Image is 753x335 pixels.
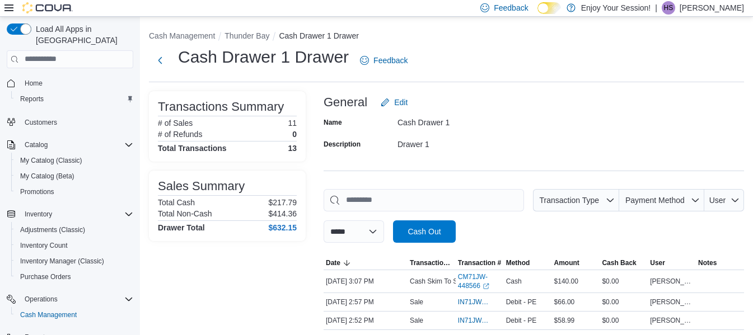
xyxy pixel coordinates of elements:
[324,314,408,327] div: [DATE] 2:52 PM
[279,31,358,40] button: Cash Drawer 1 Drawer
[288,119,297,128] p: 11
[2,291,138,307] button: Operations
[602,258,636,267] span: Cash Back
[709,196,726,205] span: User
[2,206,138,222] button: Inventory
[600,295,648,309] div: $0.00
[650,298,694,306] span: [PERSON_NAME]
[410,258,453,267] span: Transaction Type
[664,1,674,15] span: HS
[20,272,71,281] span: Purchase Orders
[11,253,138,269] button: Inventory Manager (Classic)
[554,316,575,325] span: $58.99
[16,92,48,106] a: Reports
[158,223,205,232] h4: Drawer Total
[458,298,490,306] span: IN71JW-7511968
[456,256,504,270] button: Transaction #
[458,272,502,290] a: CM71JW-448566External link
[16,308,133,322] span: Cash Management
[20,207,57,221] button: Inventory
[225,31,269,40] button: Thunder Bay
[22,2,73,13] img: Cova
[25,79,43,88] span: Home
[324,140,361,149] label: Description
[158,198,195,207] h6: Total Cash
[483,283,489,290] svg: External link
[268,209,297,218] p: $414.36
[680,1,744,15] p: [PERSON_NAME]
[650,258,665,267] span: User
[158,130,202,139] h6: # of Refunds
[158,209,212,218] h6: Total Non-Cash
[552,256,600,270] button: Amount
[16,169,79,183] a: My Catalog (Beta)
[16,223,90,237] a: Adjustments (Classic)
[324,256,408,270] button: Date
[25,140,48,149] span: Catalog
[16,308,81,322] a: Cash Management
[410,277,467,286] p: Cash Skim To Safe
[20,138,133,152] span: Catalog
[554,277,578,286] span: $140.00
[326,258,340,267] span: Date
[149,30,744,44] nav: An example of EuiBreadcrumbs
[20,116,62,129] a: Customers
[662,1,675,15] div: Harley Splett
[619,189,704,211] button: Payment Method
[149,49,171,72] button: Next
[158,100,284,114] h3: Transactions Summary
[408,226,441,237] span: Cash Out
[158,180,245,193] h3: Sales Summary
[149,31,215,40] button: Cash Management
[11,222,138,238] button: Adjustments (Classic)
[458,316,490,325] span: IN71JW-7511944
[268,223,297,232] h4: $632.15
[268,198,297,207] p: $217.79
[506,298,537,306] span: Debit - PE
[397,135,548,149] div: Drawer 1
[650,277,694,286] span: [PERSON_NAME]
[20,115,133,129] span: Customers
[324,189,524,211] input: This is a search bar. As you type, the results lower in the page will automatically filter.
[16,254,109,268] a: Inventory Manager (Classic)
[11,238,138,253] button: Inventory Count
[20,156,82,165] span: My Catalog (Classic)
[698,258,717,267] span: Notes
[397,114,548,127] div: Cash Drawer 1
[581,1,651,15] p: Enjoy Your Session!
[506,316,537,325] span: Debit - PE
[178,46,349,68] h1: Cash Drawer 1 Drawer
[16,239,133,252] span: Inventory Count
[2,114,138,130] button: Customers
[20,310,77,319] span: Cash Management
[20,257,104,266] span: Inventory Manager (Classic)
[537,2,561,14] input: Dark Mode
[20,292,62,306] button: Operations
[410,298,423,306] p: Sale
[20,76,133,90] span: Home
[16,154,133,167] span: My Catalog (Classic)
[20,77,47,90] a: Home
[16,254,133,268] span: Inventory Manager (Classic)
[356,49,412,72] a: Feedback
[2,75,138,91] button: Home
[539,196,599,205] span: Transaction Type
[11,91,138,107] button: Reports
[20,225,85,234] span: Adjustments (Classic)
[393,220,456,243] button: Cash Out
[11,184,138,200] button: Promotions
[458,258,501,267] span: Transaction #
[506,258,530,267] span: Method
[16,185,133,199] span: Promotions
[20,292,133,306] span: Operations
[20,138,52,152] button: Catalog
[20,187,54,196] span: Promotions
[16,223,133,237] span: Adjustments (Classic)
[324,96,367,109] h3: General
[458,295,502,309] button: IN71JW-7511968
[625,196,685,205] span: Payment Method
[288,144,297,153] h4: 13
[31,23,133,46] span: Load All Apps in [GEOGRAPHIC_DATA]
[16,154,87,167] a: My Catalog (Classic)
[704,189,744,211] button: User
